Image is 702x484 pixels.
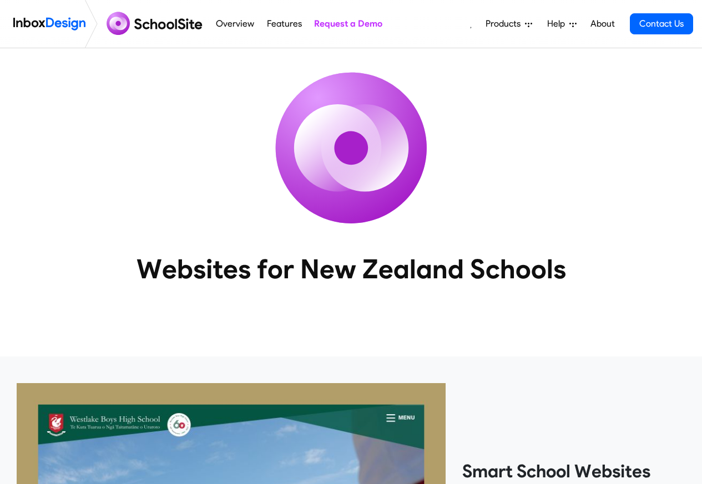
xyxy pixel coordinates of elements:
[547,17,569,30] span: Help
[481,13,537,35] a: Products
[486,17,525,30] span: Products
[251,48,451,248] img: icon_schoolsite.svg
[88,252,615,286] heading: Websites for New Zealand Schools
[102,11,210,37] img: schoolsite logo
[543,13,581,35] a: Help
[264,13,305,35] a: Features
[630,13,693,34] a: Contact Us
[587,13,618,35] a: About
[462,460,685,482] heading: Smart School Websites
[311,13,385,35] a: Request a Demo
[213,13,257,35] a: Overview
